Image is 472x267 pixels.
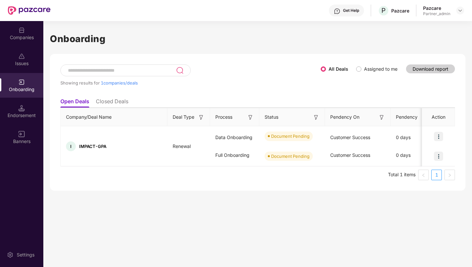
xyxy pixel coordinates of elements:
span: P [381,7,386,14]
div: Showing results for [60,80,321,85]
li: Next Page [444,170,455,180]
a: 1 [432,170,441,180]
img: svg+xml;base64,PHN2ZyB3aWR0aD0iMTYiIGhlaWdodD0iMTYiIHZpZXdCb3g9IjAgMCAxNiAxNiIgZmlsbD0ibm9uZSIgeG... [198,114,204,121]
span: Deal Type [173,113,194,121]
img: svg+xml;base64,PHN2ZyB3aWR0aD0iMTYiIGhlaWdodD0iMTYiIHZpZXdCb3g9IjAgMCAxNiAxNiIgZmlsbD0ibm9uZSIgeG... [18,131,25,137]
button: left [418,170,429,180]
img: New Pazcare Logo [8,6,51,15]
span: left [421,173,425,177]
img: svg+xml;base64,PHN2ZyB3aWR0aD0iMjAiIGhlaWdodD0iMjAiIHZpZXdCb3g9IjAgMCAyMCAyMCIgZmlsbD0ibm9uZSIgeG... [18,79,25,85]
img: svg+xml;base64,PHN2ZyBpZD0iQ29tcGFuaWVzIiB4bWxucz0iaHR0cDovL3d3dy53My5vcmcvMjAwMC9zdmciIHdpZHRoPS... [18,27,25,34]
img: svg+xml;base64,PHN2ZyBpZD0iRHJvcGRvd24tMzJ4MzIiIHhtbG5zPSJodHRwOi8vd3d3LnczLm9yZy8yMDAwL3N2ZyIgd2... [458,8,463,13]
span: Pendency [396,113,429,121]
h1: Onboarding [50,32,465,46]
div: Pazcare [423,5,450,11]
button: right [444,170,455,180]
div: I [66,141,76,151]
div: Pazcare [391,8,409,14]
img: svg+xml;base64,PHN2ZyB3aWR0aD0iMTQuNSIgaGVpZ2h0PSIxNC41IiB2aWV3Qm94PSIwIDAgMTYgMTYiIGZpbGw9Im5vbm... [18,105,25,111]
img: svg+xml;base64,PHN2ZyBpZD0iSXNzdWVzX2Rpc2FibGVkIiB4bWxucz0iaHR0cDovL3d3dy53My5vcmcvMjAwMC9zdmciIH... [18,53,25,60]
img: svg+xml;base64,PHN2ZyB3aWR0aD0iMjQiIGhlaWdodD0iMjUiIHZpZXdCb3g9IjAgMCAyNCAyNSIgZmlsbD0ibm9uZSIgeG... [176,66,183,74]
div: Document Pending [271,153,310,159]
th: Pendency [391,108,440,126]
span: right [448,173,452,177]
img: icon [434,132,443,141]
div: Partner_admin [423,11,450,16]
img: icon [434,152,443,161]
button: Download report [406,64,455,73]
th: Company/Deal Name [61,108,167,126]
li: Previous Page [418,170,429,180]
img: svg+xml;base64,PHN2ZyBpZD0iSGVscC0zMngzMiIgeG1sbnM9Imh0dHA6Ly93d3cudzMub3JnLzIwMDAvc3ZnIiB3aWR0aD... [334,8,340,14]
li: Closed Deals [96,98,128,108]
li: 1 [431,170,442,180]
div: Settings [15,252,36,258]
div: Full Onboarding [210,146,259,164]
span: Pendency On [330,113,359,121]
div: 0 days [391,129,440,146]
img: svg+xml;base64,PHN2ZyBpZD0iU2V0dGluZy0yMHgyMCIgeG1sbnM9Imh0dHA6Ly93d3cudzMub3JnLzIwMDAvc3ZnIiB3aW... [7,252,13,258]
span: Process [215,113,232,121]
img: svg+xml;base64,PHN2ZyB3aWR0aD0iMTYiIGhlaWdodD0iMTYiIHZpZXdCb3g9IjAgMCAxNiAxNiIgZmlsbD0ibm9uZSIgeG... [313,114,319,121]
li: Total 1 items [388,170,416,180]
span: Status [265,113,278,121]
span: 1 companies/deals [101,80,138,85]
span: Customer Success [330,134,370,140]
span: IMPACT-GPA [79,144,106,149]
li: Open Deals [60,98,89,108]
span: Customer Success [330,152,370,158]
div: Get Help [343,8,359,13]
div: Data Onboarding [210,129,259,146]
label: All Deals [329,66,348,72]
span: Renewal [167,143,196,149]
div: 0 days [391,146,440,164]
img: svg+xml;base64,PHN2ZyB3aWR0aD0iMTYiIGhlaWdodD0iMTYiIHZpZXdCb3g9IjAgMCAxNiAxNiIgZmlsbD0ibm9uZSIgeG... [247,114,254,121]
div: Document Pending [271,133,310,139]
img: svg+xml;base64,PHN2ZyB3aWR0aD0iMTYiIGhlaWdodD0iMTYiIHZpZXdCb3g9IjAgMCAxNiAxNiIgZmlsbD0ibm9uZSIgeG... [378,114,385,121]
label: Assigned to me [364,66,397,72]
th: Action [422,108,455,126]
